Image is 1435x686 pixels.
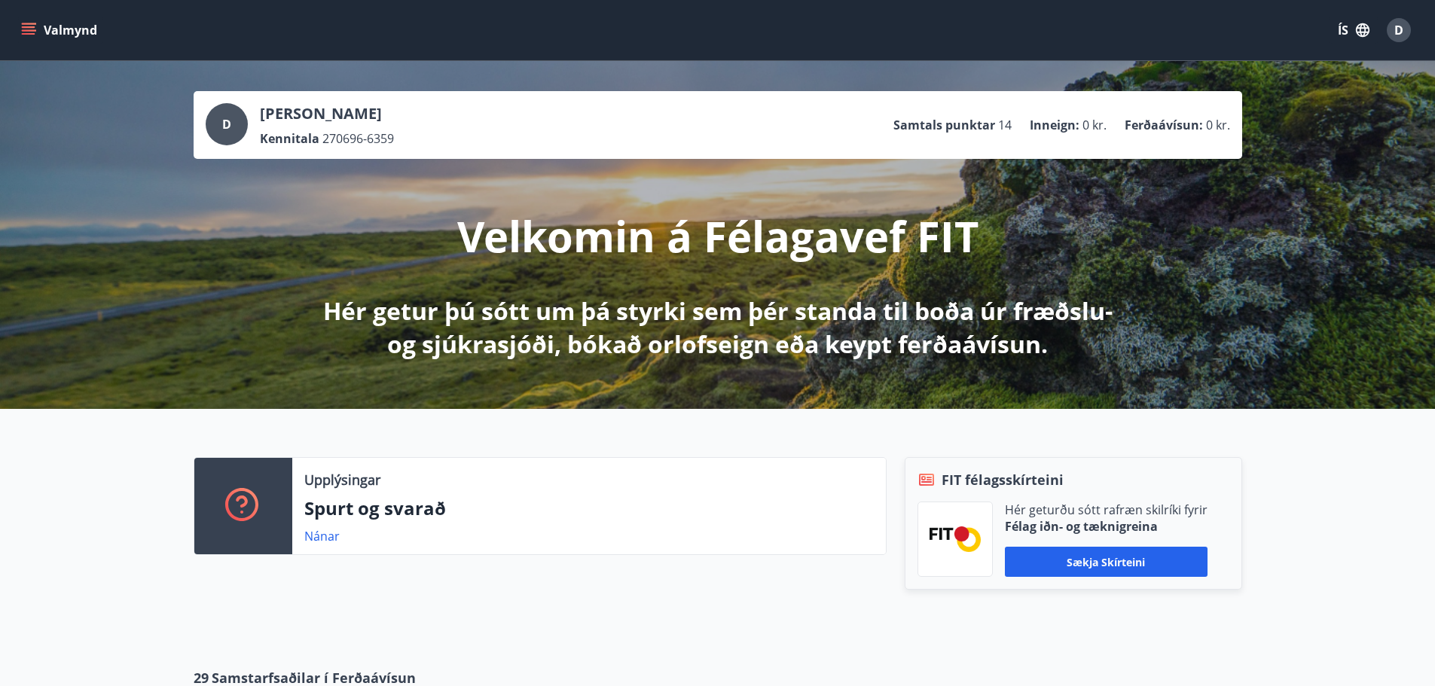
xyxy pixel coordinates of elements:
[304,495,874,521] p: Spurt og svarað
[942,470,1064,489] span: FIT félagsskírteini
[320,294,1116,361] p: Hér getur þú sótt um þá styrki sem þér standa til boða úr fræðslu- og sjúkrasjóði, bókað orlofsei...
[1030,117,1079,133] p: Inneign :
[1206,117,1230,133] span: 0 kr.
[304,470,380,489] p: Upplýsingar
[260,103,394,124] p: [PERSON_NAME]
[1125,117,1203,133] p: Ferðaávísun :
[457,207,979,264] p: Velkomin á Félagavef FIT
[893,117,995,133] p: Samtals punktar
[1005,518,1208,535] p: Félag iðn- og tæknigreina
[1394,22,1403,38] span: D
[322,130,394,147] span: 270696-6359
[1330,17,1378,44] button: ÍS
[930,526,981,551] img: FPQVkF9lTnNbbaRSFyT17YYeljoOGk5m51IhT0bO.png
[998,117,1012,133] span: 14
[222,116,231,133] span: D
[1381,12,1417,48] button: D
[1082,117,1107,133] span: 0 kr.
[18,17,103,44] button: menu
[1005,547,1208,577] button: Sækja skírteini
[304,528,340,544] a: Nánar
[260,130,319,147] p: Kennitala
[1005,502,1208,518] p: Hér geturðu sótt rafræn skilríki fyrir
